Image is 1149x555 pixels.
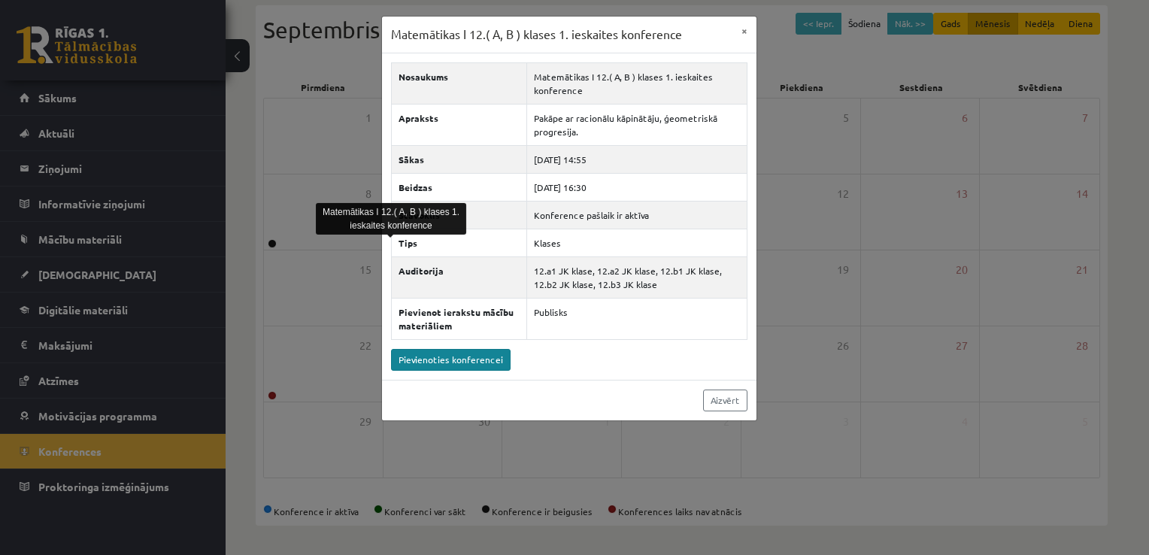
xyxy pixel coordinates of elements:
[316,203,466,235] div: Matemātikas I 12.( A, B ) klases 1. ieskaites konference
[391,256,527,298] th: Auditorija
[391,173,527,201] th: Beidzas
[391,349,511,371] a: Pievienoties konferencei
[527,145,747,173] td: [DATE] 14:55
[391,229,527,256] th: Tips
[527,104,747,145] td: Pakāpe ar racionālu kāpinātāju, ģeometriskā progresija.
[703,390,747,411] a: Aizvērt
[527,298,747,339] td: Publisks
[527,173,747,201] td: [DATE] 16:30
[391,298,527,339] th: Pievienot ierakstu mācību materiāliem
[391,145,527,173] th: Sākas
[527,62,747,104] td: Matemātikas I 12.( A, B ) klases 1. ieskaites konference
[732,17,756,45] button: ×
[391,104,527,145] th: Apraksts
[391,26,682,44] h3: Matemātikas I 12.( A, B ) klases 1. ieskaites konference
[527,201,747,229] td: Konference pašlaik ir aktīva
[391,62,527,104] th: Nosaukums
[527,229,747,256] td: Klases
[527,256,747,298] td: 12.a1 JK klase, 12.a2 JK klase, 12.b1 JK klase, 12.b2 JK klase, 12.b3 JK klase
